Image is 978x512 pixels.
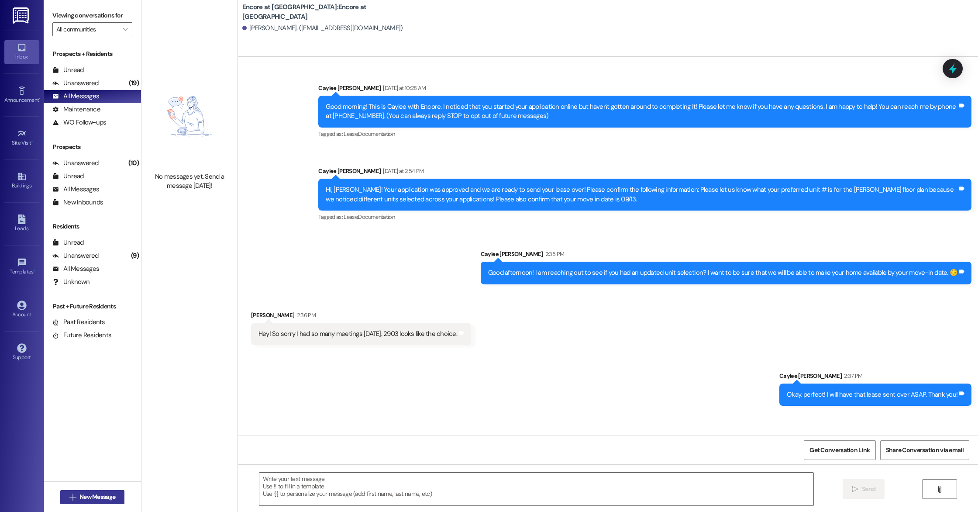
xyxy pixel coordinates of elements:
[4,341,39,364] a: Support
[344,130,358,138] span: Lease ,
[326,185,957,204] div: Hi, [PERSON_NAME]! Your application was approved and we are ready to send your lease over! Please...
[843,479,885,499] button: Send
[52,185,99,194] div: All Messages
[344,213,358,221] span: Lease ,
[886,446,964,455] span: Share Conversation via email
[318,166,971,179] div: Caylee [PERSON_NAME]
[481,249,971,262] div: Caylee [PERSON_NAME]
[52,9,132,22] label: Viewing conversations for
[809,446,870,455] span: Get Conversation Link
[4,169,39,193] a: Buildings
[44,49,141,59] div: Prospects + Residents
[52,318,105,327] div: Past Residents
[44,142,141,152] div: Prospects
[880,440,969,460] button: Share Conversation via email
[52,331,111,340] div: Future Residents
[52,66,84,75] div: Unread
[358,130,395,138] span: Documentation
[4,40,39,64] a: Inbox
[258,329,457,339] div: Hey! So sorry I had so many meetings [DATE]. 2903 looks like the choice.
[936,486,943,493] i: 
[52,238,84,247] div: Unread
[52,277,90,287] div: Unknown
[4,126,39,150] a: Site Visit •
[242,3,417,21] b: Encore at [GEOGRAPHIC_DATA]: Encore at [GEOGRAPHIC_DATA]
[787,390,957,399] div: Okay, perfect! I will have that lease sent over ASAP. Thank you!
[358,213,395,221] span: Documentation
[381,83,426,93] div: [DATE] at 10:28 AM
[4,212,39,235] a: Leads
[39,96,40,102] span: •
[862,484,875,494] span: Send
[242,24,403,33] div: [PERSON_NAME]. ([EMAIL_ADDRESS][DOMAIN_NAME])
[44,302,141,311] div: Past + Future Residents
[129,249,141,263] div: (9)
[60,490,125,504] button: New Message
[31,138,33,145] span: •
[34,267,35,273] span: •
[842,371,862,381] div: 2:37 PM
[852,486,858,493] i: 
[318,128,971,140] div: Tagged as:
[543,249,564,259] div: 2:35 PM
[804,440,875,460] button: Get Conversation Link
[52,198,103,207] div: New Inbounds
[318,211,971,223] div: Tagged as:
[151,65,228,167] img: empty-state
[127,76,141,90] div: (19)
[52,118,106,127] div: WO Follow-ups
[52,92,99,101] div: All Messages
[4,255,39,279] a: Templates •
[69,494,76,501] i: 
[779,371,971,384] div: Caylee [PERSON_NAME]
[44,222,141,231] div: Residents
[126,156,141,170] div: (10)
[251,311,471,323] div: [PERSON_NAME]
[52,79,99,88] div: Unanswered
[4,298,39,322] a: Account
[295,311,316,320] div: 2:36 PM
[52,251,99,260] div: Unanswered
[52,159,99,168] div: Unanswered
[56,22,118,36] input: All communities
[381,166,424,176] div: [DATE] at 2:54 PM
[326,102,957,121] div: Good morning! This is Caylee with Encore. I noticed that you started your application online but ...
[52,172,84,181] div: Unread
[13,7,31,24] img: ResiDesk Logo
[52,105,100,114] div: Maintenance
[123,26,127,33] i: 
[488,268,957,277] div: Good afternoon! I am reaching out to see if you had an updated unit selection? I want to be sure ...
[318,83,971,96] div: Caylee [PERSON_NAME]
[79,492,115,502] span: New Message
[52,264,99,273] div: All Messages
[151,172,228,191] div: No messages yet. Send a message [DATE]!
